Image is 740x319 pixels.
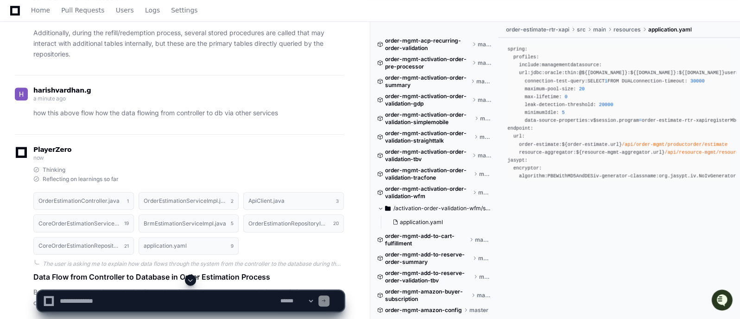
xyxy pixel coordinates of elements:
[525,94,562,100] span: max-lifetime:
[479,170,492,178] span: master
[639,118,642,123] span: =
[385,185,471,200] span: order-mgmt-activation-order-validation-wfm
[33,147,71,152] span: PlayerZero
[478,152,492,159] span: master
[525,118,590,123] span: data-source-properties:
[33,271,344,282] h1: Data Flow from Controller to Database in Order Estimation Process
[519,70,531,75] span: url:
[513,54,539,60] span: profiles:
[336,197,339,205] span: 3
[385,232,468,247] span: order-mgmt-add-to-cart-fulfillment
[33,95,65,102] span: a minute ago
[145,7,160,13] span: Logs
[243,214,344,232] button: OrderEstimationRepositoryImpl.java20
[507,46,527,52] span: spring:
[690,78,705,84] span: 30000
[139,214,239,232] button: BrmEstimationServiceImpl.java5
[15,88,28,100] img: ACg8ocLP8oxJ0EN4w4jw_aoblMRvhB2iYSmTUC3XeFbT4sYd1xVnxg=s96-c
[61,7,104,13] span: Pull Requests
[400,219,443,226] span: application.yaml
[65,97,112,104] a: Powered byPylon
[33,28,344,59] p: Additionally, during the refill/redemption process, several stored procedures are called that may...
[38,243,120,249] h1: CoreOrderEstimationRepositoryImpl.java
[480,133,491,141] span: master
[385,37,470,52] span: order-mgmt-acp-recurring-order-validation
[519,150,576,155] span: resource-aggregator:
[476,78,491,85] span: master
[576,26,585,33] span: src
[33,192,134,210] button: OrderEstimationController.java1
[605,78,607,84] span: 1
[389,216,486,229] button: application.yaml
[231,197,234,205] span: 2
[478,96,491,104] span: master
[478,59,491,67] span: master
[525,86,576,92] span: maximum-pool-size:
[519,62,542,68] span: include:
[158,72,169,83] button: Start new chat
[506,26,569,33] span: order-estimate-rtr-xapi
[33,154,44,161] span: now
[385,111,473,126] span: order-mgmt-activation-order-validation-simplemobile
[92,97,112,104] span: Pylon
[124,219,129,227] span: 19
[43,260,344,268] div: The user is asking me to explain how data flows through the system from the controller to the dat...
[9,69,26,86] img: 1756235613930-3d25f9e4-fa56-45dd-b3ad-e072dfbd1548
[513,133,525,139] span: url:
[525,78,588,84] span: connection-test-query:
[525,102,596,107] span: leak-detection-threshold:
[33,214,134,232] button: CoreOrderEstimationServiceImpl.java19
[385,74,469,89] span: order-mgmt-activation-order-summary
[144,243,187,249] h1: application.yaml
[475,236,491,244] span: master
[525,110,559,115] span: minimumIdle:
[243,192,344,210] button: ApiClient.java3
[710,288,735,313] iframe: Open customer support
[562,110,564,115] span: 5
[231,242,234,250] span: 9
[38,221,120,226] h1: CoreOrderEstimationServiceImpl.java
[231,219,234,227] span: 5
[507,157,527,163] span: jasypt:
[385,148,470,163] span: order-mgmt-activation-order-validation-tbv
[248,221,329,226] h1: OrderEstimationRepositoryImpl.java
[579,86,584,92] span: 20
[144,221,226,226] h1: BrmEstimationServiceImpl.java
[385,251,471,266] span: order-mgmt-add-to-reserve-order-summary
[478,255,492,262] span: master
[385,130,472,144] span: order-mgmt-activation-order-validation-straighttalk
[43,166,65,174] span: Thinking
[393,205,492,212] span: /activation-order-validation-wfm/src/main/resources
[171,7,197,13] span: Settings
[507,45,731,180] div: management jdbc:oracle:thin:@${[DOMAIN_NAME]}:${[DOMAIN_NAME]}:${[DOMAIN_NAME]} ${clfy.username} ...
[479,273,492,281] span: master
[385,269,472,284] span: order-mgmt-add-to-reserve-order-validation-tbv
[507,125,533,131] span: endpoint:
[31,7,50,13] span: Home
[480,115,492,122] span: master
[127,197,129,205] span: 1
[565,94,568,100] span: 0
[9,37,169,52] div: Welcome
[124,242,129,250] span: 21
[385,56,471,70] span: order-mgmt-activation-order-pre-processor
[570,62,602,68] span: datasource:
[648,26,691,33] span: application.yaml
[599,102,613,107] span: 20000
[519,142,562,147] span: order-estimate:
[333,219,339,227] span: 20
[385,203,391,214] svg: Directory
[144,198,227,204] h1: OrderEstimationServiceImpl.java
[593,26,606,33] span: main
[385,167,472,181] span: order-mgmt-activation-order-validation-tracfone
[139,192,239,210] button: OrderEstimationServiceImpl.java2
[519,173,548,179] span: algorithm:
[622,142,727,147] span: /api/order-mgmt/productorder/estimate
[33,237,134,255] button: CoreOrderEstimationRepositoryImpl.java21
[33,87,91,94] span: harishvardhan.g
[513,165,542,171] span: encryptor:
[43,175,119,183] span: Reflecting on learnings so far
[9,9,28,28] img: PlayerZero
[478,189,491,196] span: master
